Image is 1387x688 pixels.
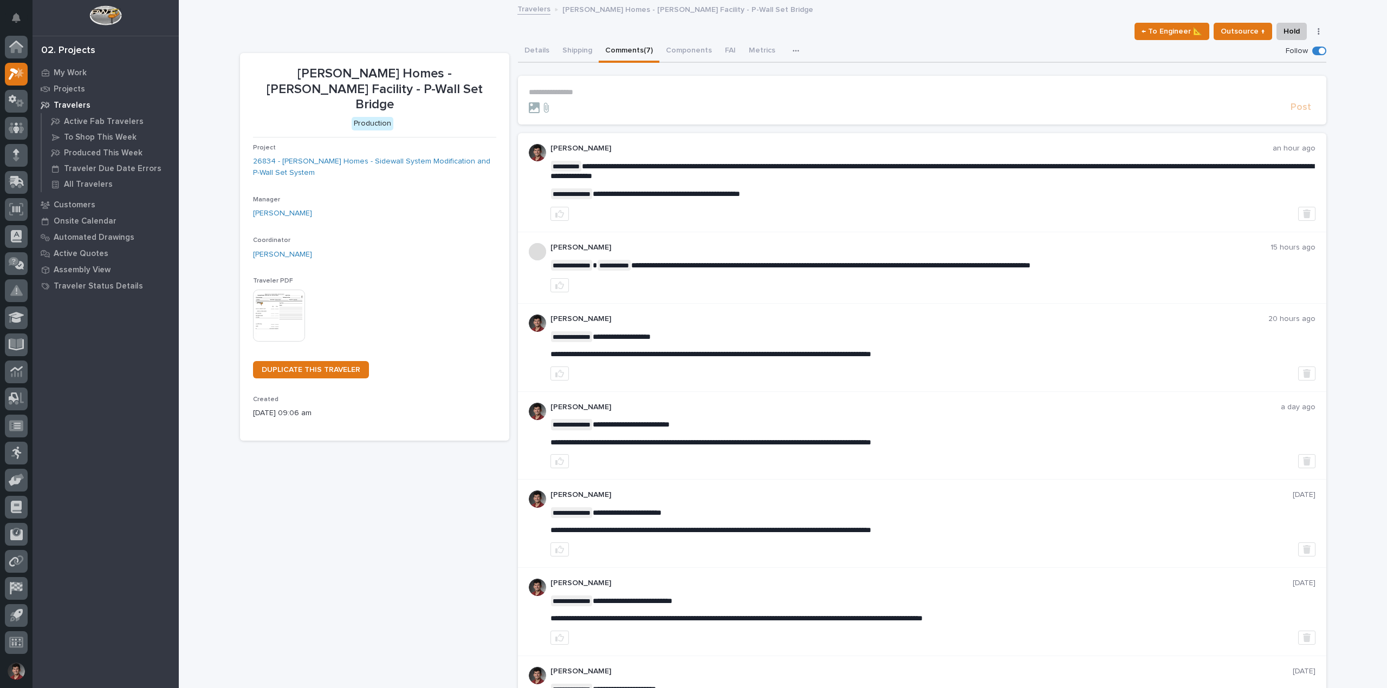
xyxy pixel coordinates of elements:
[253,145,276,151] span: Project
[42,114,179,129] a: Active Fab Travelers
[33,245,179,261] a: Active Quotes
[718,40,742,63] button: FAI
[1298,207,1315,221] button: Delete post
[529,667,546,684] img: ROij9lOReuV7WqYxWfnW
[1291,101,1311,114] span: Post
[33,64,179,81] a: My Work
[562,3,813,15] p: [PERSON_NAME] Homes - [PERSON_NAME] Facility - P-Wall Set Bridge
[1293,490,1315,500] p: [DATE]
[253,249,312,260] a: [PERSON_NAME]
[253,361,369,378] a: DUPLICATE THIS TRAVELER
[89,5,121,25] img: Workspace Logo
[54,281,143,291] p: Traveler Status Details
[556,40,599,63] button: Shipping
[41,45,95,57] div: 02. Projects
[253,208,312,219] a: [PERSON_NAME]
[529,490,546,508] img: ROij9lOReuV7WqYxWfnW
[54,200,95,210] p: Customers
[352,117,393,130] div: Production
[1286,101,1315,114] button: Post
[54,84,85,94] p: Projects
[550,366,569,381] button: like this post
[64,148,142,158] p: Produced This Week
[550,278,569,292] button: like this post
[33,213,179,229] a: Onsite Calendar
[253,196,280,203] span: Manager
[54,233,134,243] p: Automated Drawings
[550,243,1271,252] p: [PERSON_NAME]
[253,408,496,419] p: [DATE] 09:06 am
[253,396,278,403] span: Created
[550,667,1293,676] p: [PERSON_NAME]
[529,403,546,420] img: ROij9lOReuV7WqYxWfnW
[1214,23,1272,40] button: Outsource ↑
[1142,25,1202,38] span: ← To Engineer 📐
[42,129,179,145] a: To Shop This Week
[550,403,1281,412] p: [PERSON_NAME]
[529,314,546,332] img: ROij9lOReuV7WqYxWfnW
[33,278,179,294] a: Traveler Status Details
[1268,314,1315,324] p: 20 hours ago
[1298,542,1315,556] button: Delete post
[64,180,113,189] p: All Travelers
[1281,403,1315,412] p: a day ago
[1286,47,1308,56] p: Follow
[14,13,28,30] div: Notifications
[54,265,111,275] p: Assembly View
[518,40,556,63] button: Details
[64,133,137,142] p: To Shop This Week
[1271,243,1315,252] p: 15 hours ago
[253,156,496,179] a: 26834 - [PERSON_NAME] Homes - Sidewall System Modification and P-Wall Set System
[33,261,179,278] a: Assembly View
[262,366,360,374] span: DUPLICATE THIS TRAVELER
[33,229,179,245] a: Automated Drawings
[42,145,179,160] a: Produced This Week
[1293,667,1315,676] p: [DATE]
[550,631,569,645] button: like this post
[33,196,179,213] a: Customers
[517,2,550,15] a: Travelers
[550,207,569,221] button: like this post
[5,660,28,683] button: users-avatar
[529,579,546,596] img: ROij9lOReuV7WqYxWfnW
[550,542,569,556] button: like this post
[54,101,90,110] p: Travelers
[33,81,179,97] a: Projects
[1276,23,1307,40] button: Hold
[253,66,496,113] p: [PERSON_NAME] Homes - [PERSON_NAME] Facility - P-Wall Set Bridge
[54,217,116,226] p: Onsite Calendar
[742,40,782,63] button: Metrics
[550,144,1273,153] p: [PERSON_NAME]
[659,40,718,63] button: Components
[529,144,546,161] img: ROij9lOReuV7WqYxWfnW
[5,6,28,29] button: Notifications
[599,40,659,63] button: Comments (7)
[550,314,1268,324] p: [PERSON_NAME]
[1298,631,1315,645] button: Delete post
[54,68,87,78] p: My Work
[1293,579,1315,588] p: [DATE]
[1135,23,1209,40] button: ← To Engineer 📐
[253,237,290,244] span: Coordinator
[64,164,161,174] p: Traveler Due Date Errors
[33,97,179,113] a: Travelers
[1298,454,1315,468] button: Delete post
[64,117,144,127] p: Active Fab Travelers
[1221,25,1265,38] span: Outsource ↑
[550,454,569,468] button: like this post
[42,176,179,192] a: All Travelers
[550,490,1293,500] p: [PERSON_NAME]
[42,161,179,176] a: Traveler Due Date Errors
[253,278,293,284] span: Traveler PDF
[54,249,108,259] p: Active Quotes
[1273,144,1315,153] p: an hour ago
[1284,25,1300,38] span: Hold
[1298,366,1315,381] button: Delete post
[550,579,1293,588] p: [PERSON_NAME]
